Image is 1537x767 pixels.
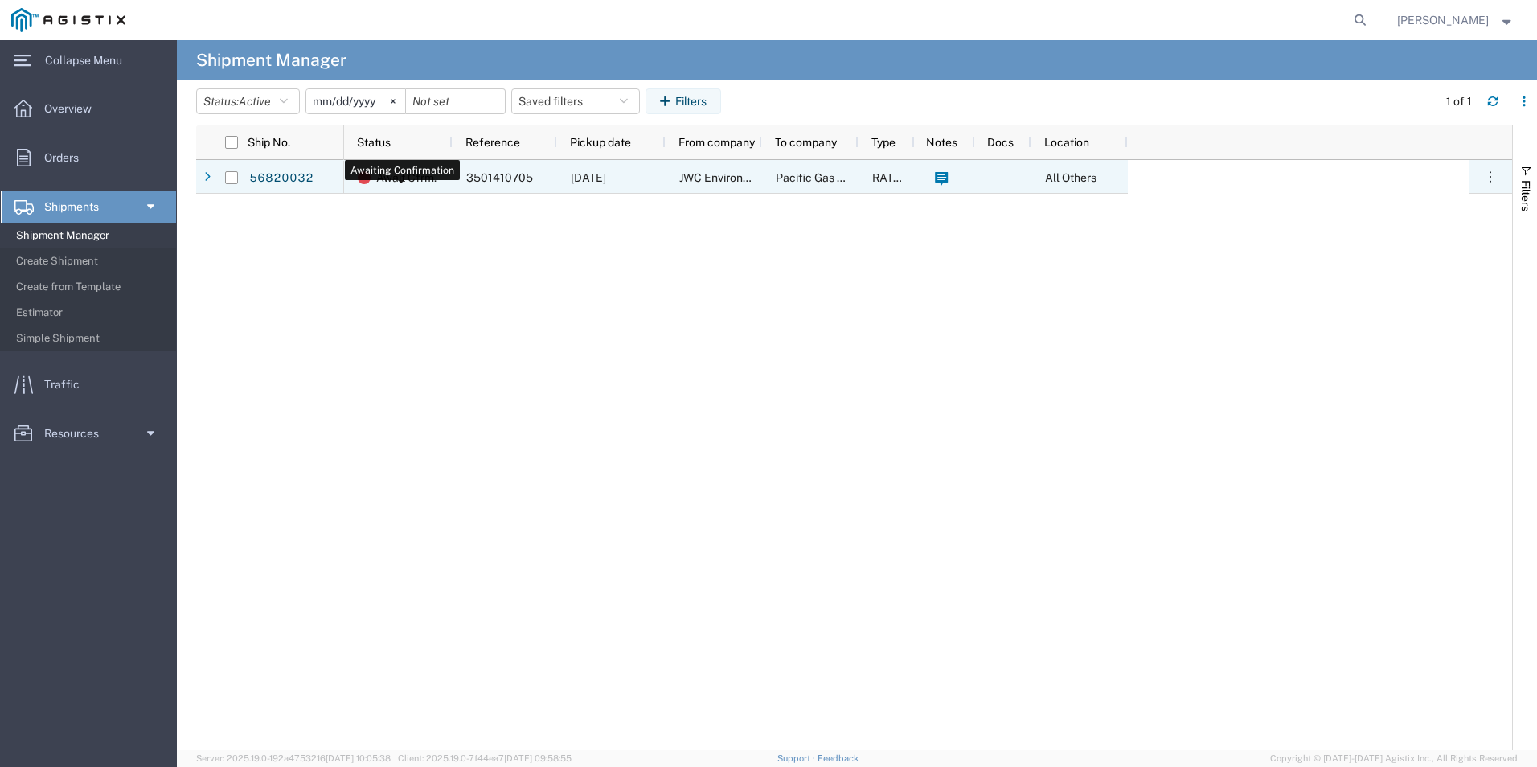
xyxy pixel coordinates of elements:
a: Traffic [1,368,176,400]
input: Not set [306,89,405,113]
span: Create Shipment [16,245,165,277]
span: Reference [465,136,520,149]
span: Pacific Gas & Electric Company [776,171,939,184]
a: Feedback [818,753,859,763]
span: JWC Environmental [679,171,779,184]
img: logo [11,8,125,32]
a: Overview [1,92,176,125]
span: RATED [872,171,908,184]
span: Collapse Menu [45,44,133,76]
h4: Shipment Manager [196,40,346,80]
span: Shipment Manager [16,219,165,252]
span: Shipments [44,191,110,223]
span: Create from Template [16,271,165,303]
a: Orders [1,142,176,174]
div: 1 of 1 [1446,93,1474,110]
button: Filters [646,88,721,114]
span: Docs [987,136,1014,149]
input: Not set [406,89,505,113]
span: Estimator [16,297,165,329]
span: Location [1044,136,1089,149]
span: Copyright © [DATE]-[DATE] Agistix Inc., All Rights Reserved [1270,752,1518,765]
a: Support [777,753,818,763]
span: Status [357,136,391,149]
button: Saved filters [511,88,640,114]
span: All Others [1045,171,1096,184]
span: [DATE] 09:58:55 [504,753,572,763]
span: Pickup date [570,136,631,149]
span: Server: 2025.19.0-192a4753216 [196,753,391,763]
span: Simple Shipment [16,322,165,355]
span: Active [239,95,271,108]
span: Orders [44,142,90,174]
span: Type [871,136,896,149]
span: [DATE] 10:05:38 [326,753,391,763]
span: Client: 2025.19.0-7f44ea7 [398,753,572,763]
span: From company [678,136,755,149]
span: Traffic [44,368,91,400]
span: Steven Arechiga [1397,11,1489,29]
span: Resources [44,417,110,449]
span: 09/15/2025 [571,171,606,184]
span: 3501410705 [466,171,533,184]
span: To company [775,136,837,149]
span: Filters [1519,180,1532,211]
a: 56820032 [248,166,314,191]
button: [PERSON_NAME] [1396,10,1515,30]
button: Status:Active [196,88,300,114]
a: Shipments [1,191,176,223]
span: Overview [44,92,103,125]
span: Await Cfrm. [376,161,437,195]
a: Resources [1,417,176,449]
span: Notes [926,136,957,149]
span: Ship No. [248,136,290,149]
